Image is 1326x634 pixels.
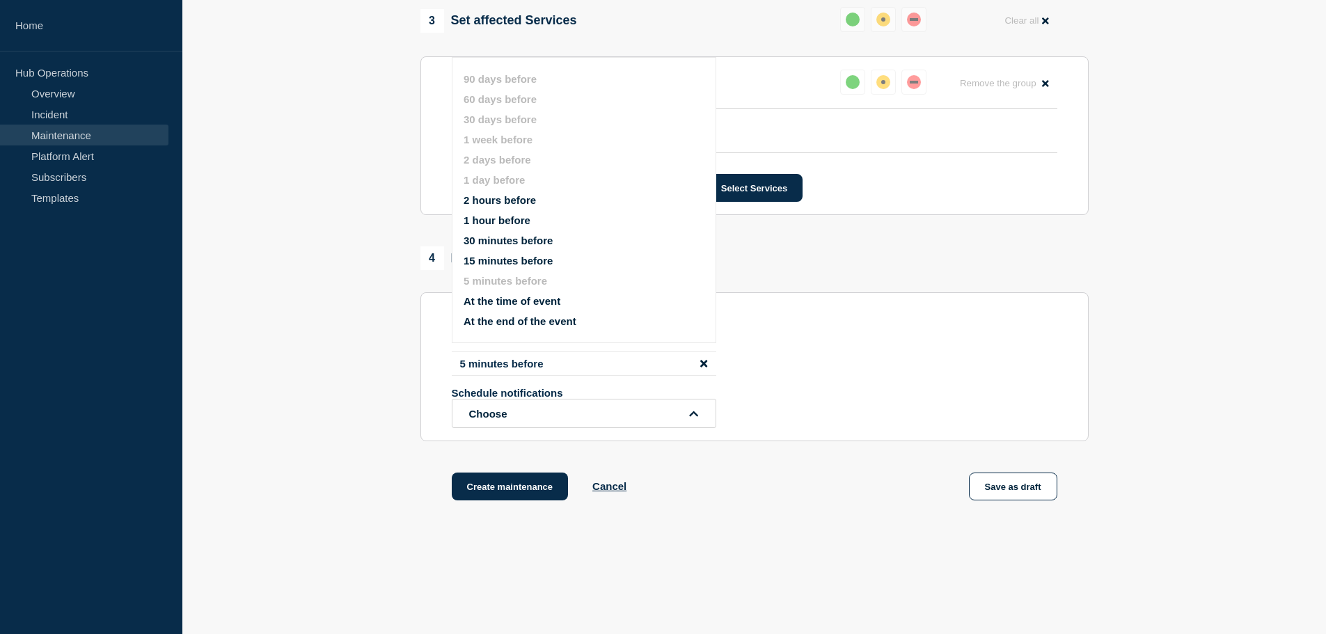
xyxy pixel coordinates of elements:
button: affected [871,7,896,32]
button: 90 days before [464,73,537,85]
button: 30 days before [464,113,537,125]
div: affected [876,13,890,26]
button: 1 day before [464,174,525,186]
button: 15 minutes before [464,255,553,267]
button: open dropdown [452,399,716,428]
div: down [907,75,921,89]
div: Set affected Services [420,9,577,33]
button: affected [871,70,896,95]
div: down [907,13,921,26]
button: 1 week before [464,134,532,145]
div: up [846,75,860,89]
button: At the end of the event [464,315,576,327]
button: Clear all [996,7,1057,34]
div: affected [876,75,890,89]
button: down [901,70,926,95]
div: Notifications [420,246,527,270]
button: Remove the group [952,70,1057,97]
li: 5 minutes before [452,351,716,376]
span: 3 [420,9,444,33]
p: Schedule notifications [452,387,674,399]
span: Remove the group [960,78,1036,88]
div: up [846,13,860,26]
span: 4 [420,246,444,270]
button: disable notification 5 minutes before [700,358,707,370]
button: Create maintenance [452,473,569,500]
button: 5 minutes before [464,275,547,287]
button: up [840,70,865,95]
button: 2 days before [464,154,531,166]
button: Cancel [592,480,626,492]
button: 30 minutes before [464,235,553,246]
button: up [840,7,865,32]
button: 2 hours before [464,194,536,206]
button: 1 hour before [464,214,530,226]
button: Select Services [706,174,803,202]
button: down [901,7,926,32]
button: Save as draft [969,473,1057,500]
button: 60 days before [464,93,537,105]
button: At the time of event [464,295,560,307]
